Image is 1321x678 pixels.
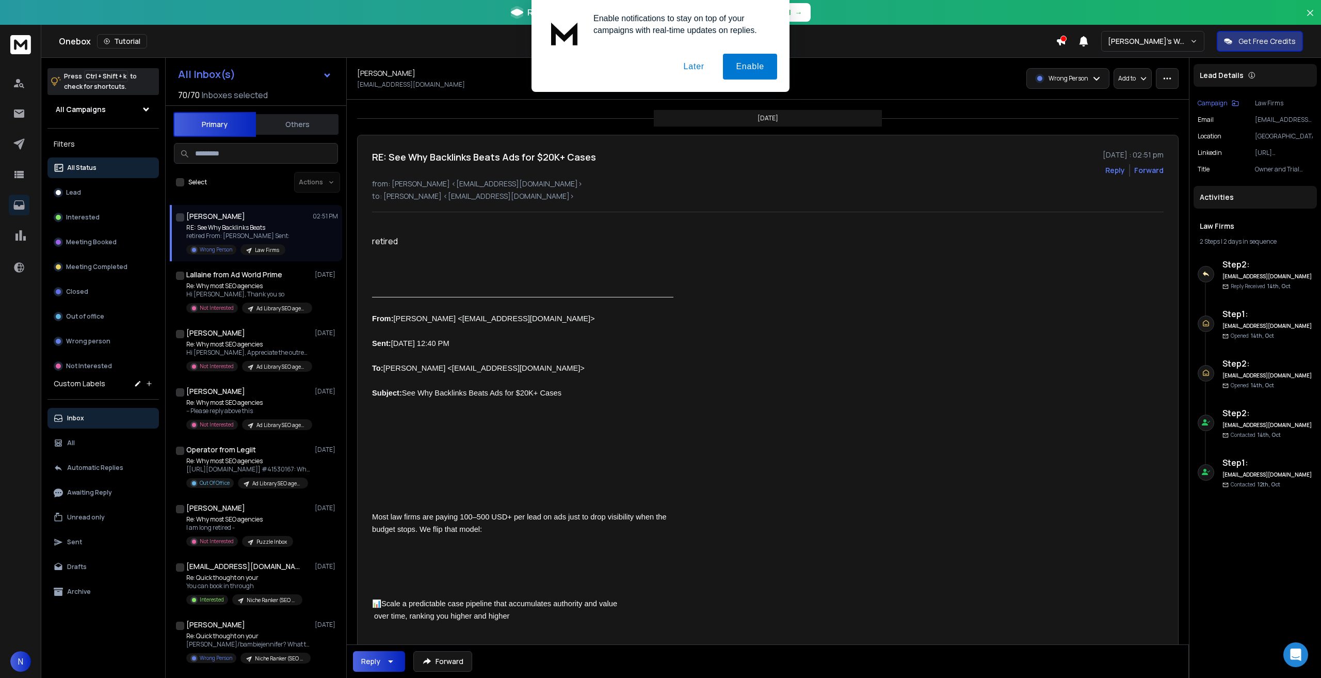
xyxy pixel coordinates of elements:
[1222,372,1313,380] h6: [EMAIL_ADDRESS][DOMAIN_NAME]
[10,651,31,672] button: N
[47,207,159,228] button: Interested
[1267,282,1291,290] span: 14th, Oct
[178,89,200,101] span: 70 / 70
[1255,99,1313,107] p: Law Firms
[200,421,234,429] p: Not Interested
[186,457,310,465] p: Re: Why most SEO agencies
[67,588,91,596] p: Archive
[1255,149,1313,157] p: [URL][DOMAIN_NAME][PERSON_NAME]
[1103,150,1164,160] p: [DATE] : 02:51 pm
[186,282,310,290] p: Re: Why most SEO agencies
[313,212,338,220] p: 02:51 PM
[186,232,289,240] p: retired From: [PERSON_NAME] Sent:
[1222,421,1313,429] h6: [EMAIL_ADDRESS][DOMAIN_NAME]
[56,104,106,115] h1: All Campaigns
[361,656,380,667] div: Reply
[758,114,778,122] p: [DATE]
[247,596,296,604] p: Niche Ranker (SEO agencies)
[1258,431,1281,438] span: 14th, Oct
[1231,431,1281,439] p: Contacted
[1222,258,1313,271] h6: Step 2 :
[47,581,159,602] button: Archive
[256,363,306,371] p: Ad Library SEO agencies
[47,532,159,553] button: Sent
[1231,382,1274,389] p: Opened
[1200,221,1311,231] h1: Law Firms
[1198,132,1221,140] p: location
[315,621,338,629] p: [DATE]
[670,54,717,80] button: Later
[186,640,310,649] p: [PERSON_NAME]/bambiejennifer? What the....? Best Regards,
[186,582,302,590] p: You can book in through
[315,329,338,337] p: [DATE]
[47,306,159,327] button: Out of office
[47,408,159,429] button: Inbox
[1198,165,1210,174] p: title
[66,288,88,296] p: Closed
[544,12,585,54] img: notification icon
[66,213,100,222] p: Interested
[1251,332,1274,339] span: 14th, Oct
[252,480,302,487] p: Ad Library SEO agencies
[66,337,110,345] p: Wrong person
[1251,382,1274,389] span: 14th, Oct
[256,305,306,312] p: Ad Library SEO agencies
[47,232,159,253] button: Meeting Booked
[315,504,338,512] p: [DATE]
[67,414,84,422] p: Inbox
[67,563,87,571] p: Drafts
[67,538,82,546] p: Sent
[1255,132,1313,140] p: [GEOGRAPHIC_DATA]
[173,112,256,137] button: Primary
[186,270,282,280] h1: Lallaine from Ad World Prime
[1255,116,1313,124] p: [EMAIL_ADDRESS][DOMAIN_NAME]
[47,507,159,528] button: Unread only
[186,407,310,415] p: -- Please reply above this
[315,387,338,396] p: [DATE]
[372,339,391,348] b: Sent:
[1198,149,1222,157] p: linkedin
[186,620,245,630] h1: [PERSON_NAME]
[67,464,123,472] p: Automatic Replies
[47,458,159,478] button: Automatic Replies
[66,188,81,197] p: Lead
[200,654,232,662] p: Wrong Person
[585,12,777,36] div: Enable notifications to stay on top of your campaigns with real-time updates on replies.
[67,164,96,172] p: All Status
[47,137,159,151] h3: Filters
[372,389,402,397] b: Subject:
[47,433,159,453] button: All
[1105,165,1125,176] button: Reply
[1283,642,1308,667] div: Open Intercom Messenger
[186,340,310,349] p: Re: Why most SEO agencies
[256,113,339,136] button: Others
[1258,481,1280,488] span: 12th, Oct
[186,386,245,397] h1: [PERSON_NAME]
[1134,165,1164,176] div: Forward
[186,632,310,640] p: Re: Quick thought on your
[186,211,245,222] h1: [PERSON_NAME]
[1231,481,1280,488] p: Contacted
[47,482,159,503] button: Awaiting Reply
[202,89,268,101] h3: Inboxes selected
[54,379,105,389] h3: Custom Labels
[1222,308,1313,320] h6: Step 1 :
[1198,99,1228,107] p: Campaign
[723,54,777,80] button: Enable
[200,304,234,312] p: Not Interested
[372,150,596,164] h1: RE: See Why Backlinks Beats Ads for $20K+ Cases
[256,538,287,546] p: Puzzle Inbox
[1194,186,1317,209] div: Activities
[372,314,595,397] span: [PERSON_NAME] <[EMAIL_ADDRESS][DOMAIN_NAME]> [DATE] 12:40 PM [PERSON_NAME] <[EMAIL_ADDRESS][DOMAI...
[372,513,669,533] span: Most law firms are paying 100–500 USD+ per lead on ads just to drop visibility when the budget st...
[188,178,207,186] label: Select
[1223,237,1277,246] span: 2 days in sequence
[315,271,338,279] p: [DATE]
[1222,456,1313,469] h6: Step 1 :
[1255,165,1313,174] p: Owner and Trial Lawyer
[66,238,117,246] p: Meeting Booked
[1222,357,1313,370] h6: Step 2 :
[372,179,1164,189] p: from: [PERSON_NAME] <[EMAIL_ADDRESS][DOMAIN_NAME]>
[186,503,245,513] h1: [PERSON_NAME]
